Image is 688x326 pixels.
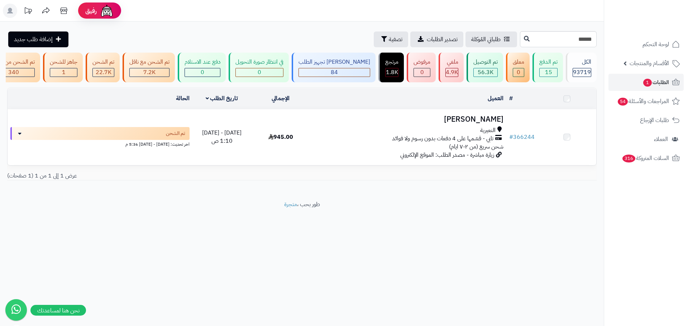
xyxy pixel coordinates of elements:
[50,68,77,77] div: 1
[427,35,458,44] span: تصدير الطلبات
[617,96,669,106] span: المراجعات والأسئلة
[386,68,398,77] div: 1797
[608,93,684,110] a: المراجعات والأسئلة54
[129,58,169,66] div: تم الشحن مع ناقل
[374,31,408,47] button: تصفية
[143,68,156,77] span: 7.2K
[608,74,684,91] a: الطلبات1
[449,142,503,151] span: شحن سريع (من ٢-٧ ايام)
[392,135,493,143] span: تابي - قسّمها على 4 دفعات بدون رسوم ولا فوائد
[446,68,458,77] span: 4.9K
[642,39,669,49] span: لوحة التحكم
[488,94,503,103] a: العميل
[284,200,297,209] a: متجرة
[545,68,552,77] span: 15
[201,68,204,77] span: 0
[414,58,430,66] div: مرفوض
[100,4,114,18] img: ai-face.png
[93,68,114,77] div: 22659
[465,31,517,47] a: طلباتي المُوكلة
[313,115,503,123] h3: [PERSON_NAME]
[331,68,338,77] span: 84
[539,58,558,66] div: تم الدفع
[299,68,370,77] div: 84
[643,79,652,87] span: 1
[473,58,498,66] div: تم التوصيل
[385,58,398,66] div: مرتجع
[400,151,494,159] span: زيارة مباشرة - مصدر الطلب: الموقع الإلكتروني
[202,128,242,145] span: [DATE] - [DATE] 1:10 ص
[176,94,190,103] a: الحالة
[446,68,458,77] div: 4946
[185,58,220,66] div: دفع عند الاستلام
[505,53,531,82] a: معلق 0
[176,53,227,82] a: دفع عند الاستلام 0
[19,4,37,20] a: تحديثات المنصة
[573,68,591,77] span: 93719
[389,35,402,44] span: تصفية
[236,68,283,77] div: 0
[414,68,430,77] div: 0
[235,58,283,66] div: في انتظار صورة التحويل
[622,153,669,163] span: السلات المتروكة
[608,112,684,129] a: طلبات الإرجاع
[513,58,524,66] div: معلق
[298,58,370,66] div: [PERSON_NAME] تجهيز الطلب
[465,53,505,82] a: تم التوصيل 56.3K
[509,133,513,141] span: #
[10,140,190,147] div: اخر تحديث: [DATE] - [DATE] 5:36 م
[42,53,84,82] a: جاهز للشحن 1
[471,35,501,44] span: طلباتي المُوكلة
[642,77,669,87] span: الطلبات
[513,68,524,77] div: 0
[268,133,293,141] span: 945.00
[517,68,520,77] span: 0
[474,68,497,77] div: 56322
[92,58,114,66] div: تم الشحن
[377,53,405,82] a: مرتجع 1.8K
[85,6,97,15] span: رفيق
[84,53,121,82] a: تم الشحن 22.7K
[437,53,465,82] a: ملغي 4.9K
[420,68,424,77] span: 0
[640,115,669,125] span: طلبات الإرجاع
[564,53,598,82] a: الكل93719
[185,68,220,77] div: 0
[478,68,493,77] span: 56.3K
[608,131,684,148] a: العملاء
[290,53,377,82] a: [PERSON_NAME] تجهيز الطلب 84
[654,134,668,144] span: العملاء
[8,68,19,77] span: 340
[405,53,437,82] a: مرفوض 0
[227,53,290,82] a: في انتظار صورة التحويل 0
[96,68,111,77] span: 22.7K
[509,94,513,103] a: #
[509,133,535,141] a: #366244
[386,68,398,77] span: 1.8K
[622,155,635,162] span: 316
[272,94,290,103] a: الإجمالي
[531,53,564,82] a: تم الدفع 15
[608,150,684,167] a: السلات المتروكة316
[50,58,77,66] div: جاهز للشحن
[618,98,628,106] span: 54
[608,36,684,53] a: لوحة التحكم
[206,94,238,103] a: تاريخ الطلب
[2,172,302,180] div: عرض 1 إلى 1 من 1 (1 صفحات)
[410,31,463,47] a: تصدير الطلبات
[480,126,496,135] span: النعيرية
[573,58,591,66] div: الكل
[121,53,176,82] a: تم الشحن مع ناقل 7.2K
[62,68,66,77] span: 1
[8,31,68,47] a: إضافة طلب جديد
[14,35,53,44] span: إضافة طلب جديد
[630,58,669,68] span: الأقسام والمنتجات
[166,130,185,137] span: تم الشحن
[445,58,458,66] div: ملغي
[540,68,557,77] div: 15
[258,68,261,77] span: 0
[130,68,169,77] div: 7223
